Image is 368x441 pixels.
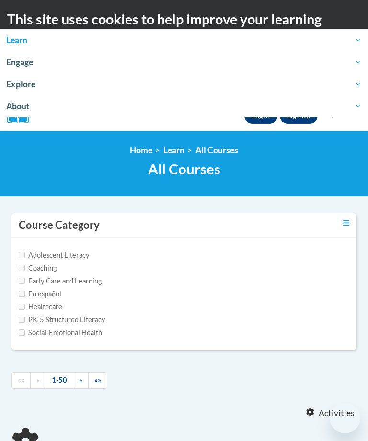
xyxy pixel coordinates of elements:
label: Adolescent Literacy [19,250,90,260]
label: Healthcare [19,302,62,312]
a: Toggle collapse [343,218,349,228]
input: Checkbox for Options [19,329,25,336]
span: Learn [6,34,362,46]
input: Checkbox for Options [19,252,25,258]
input: Checkbox for Options [19,278,25,284]
input: Checkbox for Options [19,304,25,310]
iframe: Botón para iniciar la ventana de mensajería [330,403,360,433]
input: Checkbox for Options [19,291,25,297]
label: Early Care and Learning [19,276,102,286]
div: Main menu [337,102,361,131]
label: PK-5 Structured Literacy [19,315,105,325]
a: End [88,372,107,389]
span: All Courses [148,160,220,177]
span: »» [94,376,101,384]
span: About [6,101,362,112]
label: Social-Emotional Health [19,328,102,338]
label: Coaching [19,263,57,273]
a: Learn [163,145,184,155]
span: «« [18,376,24,384]
h3: Course Category [19,218,100,233]
h2: This site uses cookies to help improve your learning experience. [7,10,361,48]
a: All Courses [195,145,238,155]
span: « [36,376,40,384]
span: Explore [6,79,362,90]
a: Begining [11,372,31,389]
input: Checkbox for Options [19,317,25,323]
a: Previous [30,372,46,389]
label: En español [19,289,61,299]
a: Home [130,145,152,155]
input: Checkbox for Options [19,265,25,271]
span: » [79,376,82,384]
a: Next [73,372,89,389]
a: 1-50 [46,372,73,389]
span: Engage [6,57,362,68]
span: Activities [319,408,355,418]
